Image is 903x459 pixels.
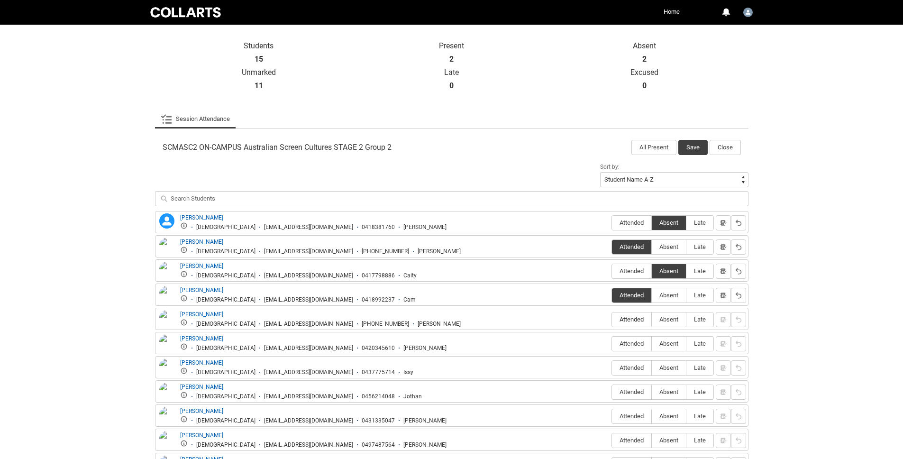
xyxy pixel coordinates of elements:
[159,358,174,379] img: Isabel McClellan
[661,5,682,19] a: Home
[449,55,454,64] strong: 2
[710,140,741,155] button: Close
[180,214,223,221] a: [PERSON_NAME]
[264,296,353,303] div: [EMAIL_ADDRESS][DOMAIN_NAME]
[686,267,713,275] span: Late
[686,437,713,444] span: Late
[449,81,454,91] strong: 0
[196,296,255,303] div: [DEMOGRAPHIC_DATA]
[612,219,651,226] span: Attended
[741,4,755,19] button: User Profile Faculty.jwilson
[159,213,174,229] lightning-icon: Adam Callaghan
[403,345,447,352] div: [PERSON_NAME]
[686,340,713,347] span: Late
[731,312,746,327] button: Reset
[403,296,416,303] div: Cam
[652,292,686,299] span: Absent
[159,431,174,452] img: Mason Cole
[155,191,748,206] input: Search Students
[155,110,236,129] li: Session Attendance
[180,287,223,294] a: [PERSON_NAME]
[196,321,255,328] div: [DEMOGRAPHIC_DATA]
[159,262,174,283] img: Caitlin Fuller
[652,243,686,250] span: Absent
[159,383,174,404] img: Jothan Tassone
[163,143,392,152] span: SCMASC2 ON-CAMPUS Australian Screen Cultures STAGE 2 Group 2
[403,272,417,279] div: Caity
[196,441,255,449] div: [DEMOGRAPHIC_DATA]
[180,384,223,390] a: [PERSON_NAME]
[159,407,174,428] img: Keesha Tucker
[418,321,461,328] div: [PERSON_NAME]
[652,413,686,420] span: Absent
[362,441,395,449] div: 0497487564
[731,288,746,303] button: Reset
[159,310,174,331] img: Eliza McEwan
[163,68,356,77] p: Unmarked
[159,334,174,355] img: Emily O'Hara
[652,437,686,444] span: Absent
[612,413,651,420] span: Attended
[731,409,746,424] button: Reset
[163,41,356,51] p: Students
[403,393,422,400] div: Jothan
[180,432,223,439] a: [PERSON_NAME]
[418,248,461,255] div: [PERSON_NAME]
[686,388,713,395] span: Late
[612,364,651,371] span: Attended
[652,267,686,275] span: Absent
[731,336,746,351] button: Reset
[686,292,713,299] span: Late
[362,417,395,424] div: 0431335047
[355,41,548,51] p: Present
[264,248,353,255] div: [EMAIL_ADDRESS][DOMAIN_NAME]
[362,296,395,303] div: 0418992237
[264,224,353,231] div: [EMAIL_ADDRESS][DOMAIN_NAME]
[362,321,409,328] div: [PHONE_NUMBER]
[548,41,741,51] p: Absent
[403,417,447,424] div: [PERSON_NAME]
[255,81,263,91] strong: 11
[362,345,395,352] div: 0420345610
[180,335,223,342] a: [PERSON_NAME]
[731,264,746,279] button: Reset
[196,345,255,352] div: [DEMOGRAPHIC_DATA]
[731,360,746,376] button: Reset
[180,311,223,318] a: [PERSON_NAME]
[264,321,353,328] div: [EMAIL_ADDRESS][DOMAIN_NAME]
[362,393,395,400] div: 0456214048
[180,239,223,245] a: [PERSON_NAME]
[731,239,746,255] button: Reset
[716,239,731,255] button: Notes
[731,433,746,448] button: Reset
[196,393,255,400] div: [DEMOGRAPHIC_DATA]
[264,345,353,352] div: [EMAIL_ADDRESS][DOMAIN_NAME]
[255,55,263,64] strong: 15
[678,140,708,155] button: Save
[264,369,353,376] div: [EMAIL_ADDRESS][DOMAIN_NAME]
[686,413,713,420] span: Late
[264,441,353,449] div: [EMAIL_ADDRESS][DOMAIN_NAME]
[743,8,753,17] img: Faculty.jwilson
[403,224,447,231] div: [PERSON_NAME]
[180,359,223,366] a: [PERSON_NAME]
[196,224,255,231] div: [DEMOGRAPHIC_DATA]
[362,248,409,255] div: [PHONE_NUMBER]
[612,388,651,395] span: Attended
[652,316,686,323] span: Absent
[161,110,230,129] a: Session Attendance
[403,369,413,376] div: Issy
[180,263,223,269] a: [PERSON_NAME]
[642,55,647,64] strong: 2
[716,264,731,279] button: Notes
[686,316,713,323] span: Late
[612,340,651,347] span: Attended
[264,272,353,279] div: [EMAIL_ADDRESS][DOMAIN_NAME]
[642,81,647,91] strong: 0
[612,267,651,275] span: Attended
[196,417,255,424] div: [DEMOGRAPHIC_DATA]
[612,437,651,444] span: Attended
[264,417,353,424] div: [EMAIL_ADDRESS][DOMAIN_NAME]
[600,164,620,170] span: Sort by:
[652,219,686,226] span: Absent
